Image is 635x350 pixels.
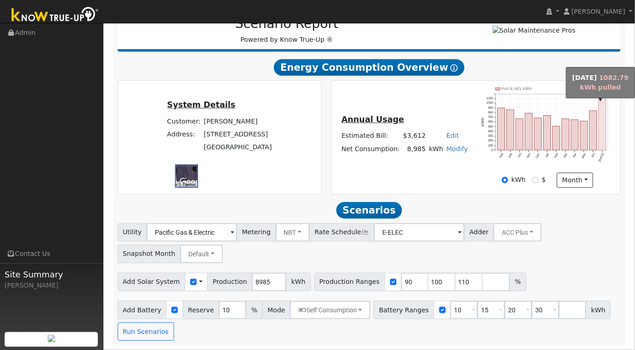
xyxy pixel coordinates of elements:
td: Customer: [165,115,202,128]
text: Jan [544,152,550,158]
img: retrieve [48,335,55,342]
text: Nov [526,152,532,159]
rect: onclick="" [498,108,505,150]
span: Adder [464,223,494,242]
u: Annual Usage [341,115,404,124]
text: Oct [517,152,522,158]
text: 200 [488,139,493,142]
span: Rate Schedule [309,223,374,242]
img: Google [177,176,208,188]
span: Add Battery [118,301,167,319]
text: Pull 8,985 kWh [502,86,532,91]
text: Mar [563,152,568,159]
span: Site Summary [5,268,98,281]
td: 8,985 [402,142,427,156]
text: Apr [573,152,578,158]
span: 1082.79 kWh pulled [580,74,629,91]
input: kWh [502,177,508,183]
div: [PERSON_NAME] [5,281,98,290]
text: May [581,152,587,159]
rect: onclick="" [580,121,588,151]
td: Address: [165,128,202,141]
a: Modify [447,145,468,152]
span: Scenarios [336,202,402,219]
button: Self Consumption [290,301,370,319]
text: 800 [488,111,493,114]
button: ACC Plus [493,223,542,242]
text: 700 [488,115,493,119]
span: kWh [286,273,311,291]
rect: onclick="" [534,118,542,150]
span: Utility [118,223,147,242]
span: [PERSON_NAME] [572,8,625,15]
td: Estimated Bill: [340,130,402,143]
text: 600 [488,120,493,124]
td: kWh [427,142,445,156]
text: 0 [492,148,493,152]
td: [GEOGRAPHIC_DATA] [202,141,273,153]
text: Feb [554,152,559,158]
div: Powered by Know True-Up ® [122,16,452,45]
text: Aug [499,152,504,159]
text: 900 [488,106,493,109]
span: Mode [262,301,290,319]
span: Energy Consumption Overview [274,59,464,76]
text: 500 [488,125,493,128]
rect: onclick="" [590,111,597,150]
label: kWh [511,175,526,185]
td: Net Consumption: [340,142,402,156]
text: kWh [481,118,485,127]
img: Know True-Up [7,5,103,26]
span: Production Ranges [314,273,385,291]
text: 100 [488,144,493,147]
button: Run Scenarios [118,322,174,341]
strong: [DATE] [573,74,597,81]
img: Solar Maintenance Pros [493,26,576,35]
td: $3,612 [402,130,427,143]
button: NBT [276,223,310,242]
u: System Details [167,100,236,109]
span: Metering [237,223,276,242]
input: Select a Rate Schedule [374,223,465,242]
text: 1000 [487,102,493,105]
text: [DATE] [598,152,605,163]
a: Terms (opens in new tab) [182,182,195,187]
rect: onclick="" [525,113,533,151]
text: 400 [488,130,493,133]
rect: onclick="" [571,120,578,151]
button: Default [180,245,223,263]
text: Jun [591,152,596,158]
text: Dec [535,152,541,159]
span: % [246,301,262,319]
label: $ [542,175,546,185]
a: Open this area in Google Maps (opens a new window) [177,176,208,188]
text: 1100 [487,96,493,100]
i: Show Help [451,64,458,72]
rect: onclick="" [516,119,523,151]
span: Reserve [183,301,220,319]
td: [PERSON_NAME] [202,115,273,128]
span: kWh [586,301,611,319]
button: month [557,173,593,188]
span: Add Solar System [118,273,186,291]
text: Sep [508,152,513,159]
input: Select a Utility [147,223,237,242]
span: Battery Ranges [374,301,434,319]
text: 300 [488,135,493,138]
rect: onclick="" [507,110,514,150]
span: % [510,273,526,291]
input: $ [532,177,539,183]
td: [STREET_ADDRESS] [202,128,273,141]
a: Edit [447,132,459,139]
span: Production [207,273,252,291]
span: Snapshot Month [118,245,181,263]
rect: onclick="" [553,126,560,150]
h2: Scenario Report [127,16,447,32]
rect: onclick="" [599,99,606,150]
rect: onclick="" [562,119,569,150]
rect: onclick="" [544,116,551,151]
